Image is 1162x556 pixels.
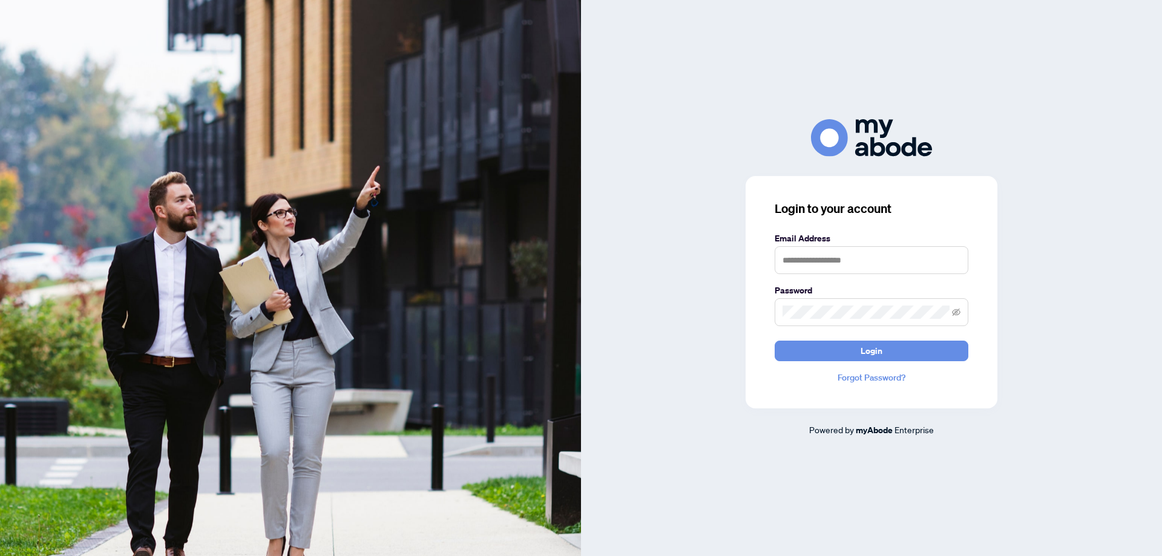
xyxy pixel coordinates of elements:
[894,424,934,435] span: Enterprise
[775,371,968,384] a: Forgot Password?
[775,284,968,297] label: Password
[775,341,968,361] button: Login
[775,200,968,217] h3: Login to your account
[952,308,960,316] span: eye-invisible
[856,424,893,437] a: myAbode
[811,119,932,156] img: ma-logo
[861,341,882,361] span: Login
[809,424,854,435] span: Powered by
[775,232,968,245] label: Email Address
